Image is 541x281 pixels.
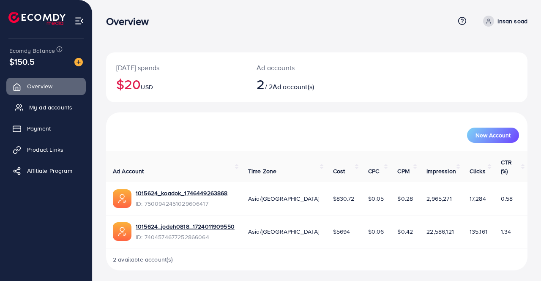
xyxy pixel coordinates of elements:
p: [DATE] spends [116,63,236,73]
span: 17,284 [470,194,486,203]
h2: / 2 [257,76,342,92]
span: $150.5 [9,55,35,68]
span: Impression [426,167,456,175]
span: Affiliate Program [27,166,72,175]
span: $0.28 [397,194,413,203]
span: CPC [368,167,379,175]
img: ic-ads-acc.e4c84228.svg [113,189,131,208]
span: Asia/[GEOGRAPHIC_DATA] [248,194,320,203]
img: menu [74,16,84,26]
span: Payment [27,124,51,133]
span: Ad account(s) [273,82,314,91]
span: $0.42 [397,227,413,236]
span: $5694 [333,227,350,236]
span: Product Links [27,145,63,154]
a: Affiliate Program [6,162,86,179]
img: logo [8,12,66,25]
span: ID: 7500942451029606417 [136,199,227,208]
span: Asia/[GEOGRAPHIC_DATA] [248,227,320,236]
span: Time Zone [248,167,276,175]
span: ID: 7404574677252866064 [136,233,235,241]
span: 0.58 [501,194,513,203]
span: CPM [397,167,409,175]
iframe: Chat [505,243,535,275]
a: My ad accounts [6,99,86,116]
span: 2,965,271 [426,194,451,203]
h3: Overview [106,15,156,27]
a: Insan soad [480,16,527,27]
a: 1015624_jodeh0818_1724011909550 [136,222,235,231]
span: USD [141,83,153,91]
span: New Account [475,132,511,138]
a: Product Links [6,141,86,158]
p: Ad accounts [257,63,342,73]
span: 2 [257,74,265,94]
a: Payment [6,120,86,137]
span: Ad Account [113,167,144,175]
span: 22,586,121 [426,227,454,236]
h2: $20 [116,76,236,92]
span: My ad accounts [29,103,72,112]
span: Clicks [470,167,486,175]
span: 2 available account(s) [113,255,173,264]
span: 135,161 [470,227,487,236]
p: Insan soad [497,16,527,26]
span: Overview [27,82,52,90]
button: New Account [467,128,519,143]
span: 1.34 [501,227,511,236]
img: image [74,58,83,66]
span: $830.72 [333,194,355,203]
img: ic-ads-acc.e4c84228.svg [113,222,131,241]
a: Overview [6,78,86,95]
span: CTR (%) [501,158,512,175]
span: Ecomdy Balance [9,46,55,55]
span: Cost [333,167,345,175]
span: $0.05 [368,194,384,203]
a: 1015624_koadok_1746449263868 [136,189,227,197]
span: $0.06 [368,227,384,236]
